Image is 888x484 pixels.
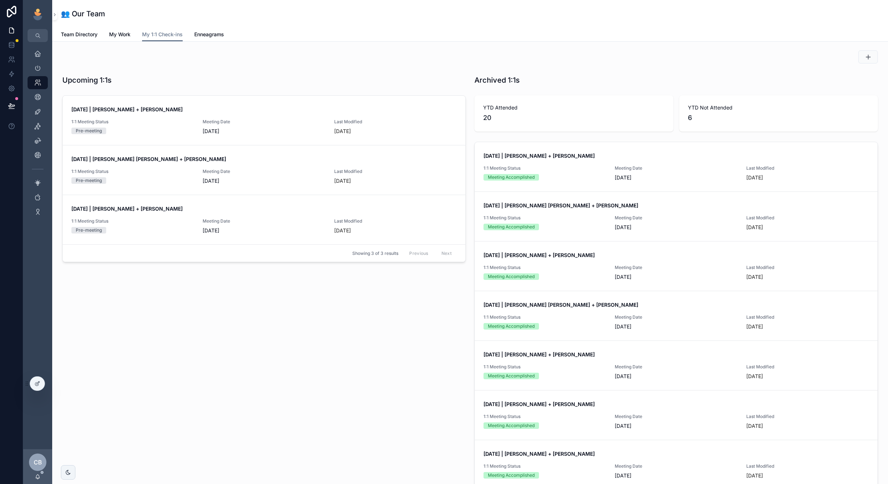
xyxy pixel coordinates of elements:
[334,169,457,174] span: Last Modified
[475,142,877,191] a: [DATE] | [PERSON_NAME] + [PERSON_NAME]1:1 Meeting StatusMeeting AccomplishedMeeting Date[DATE]Las...
[746,472,763,479] p: [DATE]
[203,227,325,234] span: [DATE]
[475,191,877,241] a: [DATE] | [PERSON_NAME] [PERSON_NAME] + [PERSON_NAME]1:1 Meeting StatusMeeting AccomplishedMeeting...
[488,174,535,181] div: Meeting Accomplished
[23,42,52,228] div: scrollable content
[334,119,457,125] span: Last Modified
[142,31,183,38] span: My 1:1 Check-ins
[63,145,465,195] a: [DATE] | [PERSON_NAME] [PERSON_NAME] + [PERSON_NAME]1:1 Meeting StatusPre-meetingMeeting Date[DAT...
[746,174,763,181] p: [DATE]
[746,364,869,370] span: Last Modified
[484,302,638,308] strong: [DATE] | [PERSON_NAME] [PERSON_NAME] + [PERSON_NAME]
[746,273,763,281] p: [DATE]
[475,291,877,340] a: [DATE] | [PERSON_NAME] [PERSON_NAME] + [PERSON_NAME]1:1 Meeting StatusMeeting AccomplishedMeeting...
[63,195,465,244] a: [DATE] | [PERSON_NAME] + [PERSON_NAME]1:1 Meeting StatusPre-meetingMeeting Date[DATE]Last Modifie...
[71,169,194,174] span: 1:1 Meeting Status
[203,218,325,224] span: Meeting Date
[61,9,105,19] h1: 👥 Our Team
[484,215,606,221] span: 1:1 Meeting Status
[203,169,325,174] span: Meeting Date
[488,323,535,330] div: Meeting Accomplished
[746,422,763,430] p: [DATE]
[109,31,130,38] span: My Work
[615,373,737,380] span: [DATE]
[71,106,183,112] strong: [DATE] | [PERSON_NAME] + [PERSON_NAME]
[484,401,595,407] strong: [DATE] | [PERSON_NAME] + [PERSON_NAME]
[61,31,97,38] span: Team Directory
[746,215,869,221] span: Last Modified
[615,224,737,231] span: [DATE]
[484,202,638,208] strong: [DATE] | [PERSON_NAME] [PERSON_NAME] + [PERSON_NAME]
[746,463,869,469] span: Last Modified
[615,414,737,419] span: Meeting Date
[203,128,325,135] span: [DATE]
[475,390,877,440] a: [DATE] | [PERSON_NAME] + [PERSON_NAME]1:1 Meeting StatusMeeting AccomplishedMeeting Date[DATE]Las...
[71,156,226,162] strong: [DATE] | [PERSON_NAME] [PERSON_NAME] + [PERSON_NAME]
[484,252,595,258] strong: [DATE] | [PERSON_NAME] + [PERSON_NAME]
[746,373,763,380] p: [DATE]
[746,414,869,419] span: Last Modified
[63,96,465,145] a: [DATE] | [PERSON_NAME] + [PERSON_NAME]1:1 Meeting StatusPre-meetingMeeting Date[DATE]Last Modifie...
[62,75,112,85] h1: Upcoming 1:1s
[615,215,737,221] span: Meeting Date
[71,218,194,224] span: 1:1 Meeting Status
[142,28,183,42] a: My 1:1 Check-ins
[488,373,535,379] div: Meeting Accomplished
[203,177,325,185] span: [DATE]
[475,241,877,291] a: [DATE] | [PERSON_NAME] + [PERSON_NAME]1:1 Meeting StatusMeeting AccomplishedMeeting Date[DATE]Las...
[474,75,520,85] h1: Archived 1:1s
[76,128,102,134] div: Pre-meeting
[615,422,737,430] span: [DATE]
[32,9,43,20] img: App logo
[71,206,183,212] strong: [DATE] | [PERSON_NAME] + [PERSON_NAME]
[615,165,737,171] span: Meeting Date
[746,165,869,171] span: Last Modified
[61,28,97,42] a: Team Directory
[76,227,102,233] div: Pre-meeting
[483,113,665,123] span: 20
[334,218,457,224] span: Last Modified
[746,314,869,320] span: Last Modified
[71,119,194,125] span: 1:1 Meeting Status
[615,273,737,281] span: [DATE]
[615,463,737,469] span: Meeting Date
[484,414,606,419] span: 1:1 Meeting Status
[615,174,737,181] span: [DATE]
[615,265,737,270] span: Meeting Date
[484,451,595,457] strong: [DATE] | [PERSON_NAME] + [PERSON_NAME]
[615,323,737,330] span: [DATE]
[746,224,763,231] p: [DATE]
[488,422,535,429] div: Meeting Accomplished
[615,472,737,479] span: [DATE]
[484,265,606,270] span: 1:1 Meeting Status
[488,472,535,479] div: Meeting Accomplished
[34,458,42,467] span: CB
[483,104,665,111] span: YTD Attended
[484,314,606,320] span: 1:1 Meeting Status
[484,351,595,357] strong: [DATE] | [PERSON_NAME] + [PERSON_NAME]
[109,28,130,42] a: My Work
[194,31,224,38] span: Enneagrams
[334,227,351,234] p: [DATE]
[488,224,535,230] div: Meeting Accomplished
[334,128,351,135] p: [DATE]
[484,463,606,469] span: 1:1 Meeting Status
[475,340,877,390] a: [DATE] | [PERSON_NAME] + [PERSON_NAME]1:1 Meeting StatusMeeting AccomplishedMeeting Date[DATE]Las...
[615,314,737,320] span: Meeting Date
[484,165,606,171] span: 1:1 Meeting Status
[484,364,606,370] span: 1:1 Meeting Status
[76,177,102,184] div: Pre-meeting
[488,273,535,280] div: Meeting Accomplished
[334,177,351,185] p: [DATE]
[746,323,763,330] p: [DATE]
[688,104,870,111] span: YTD Not Attended
[352,251,398,256] span: Showing 3 of 3 results
[194,28,224,42] a: Enneagrams
[203,119,325,125] span: Meeting Date
[688,113,870,123] span: 6
[484,153,595,159] strong: [DATE] | [PERSON_NAME] + [PERSON_NAME]
[746,265,869,270] span: Last Modified
[615,364,737,370] span: Meeting Date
